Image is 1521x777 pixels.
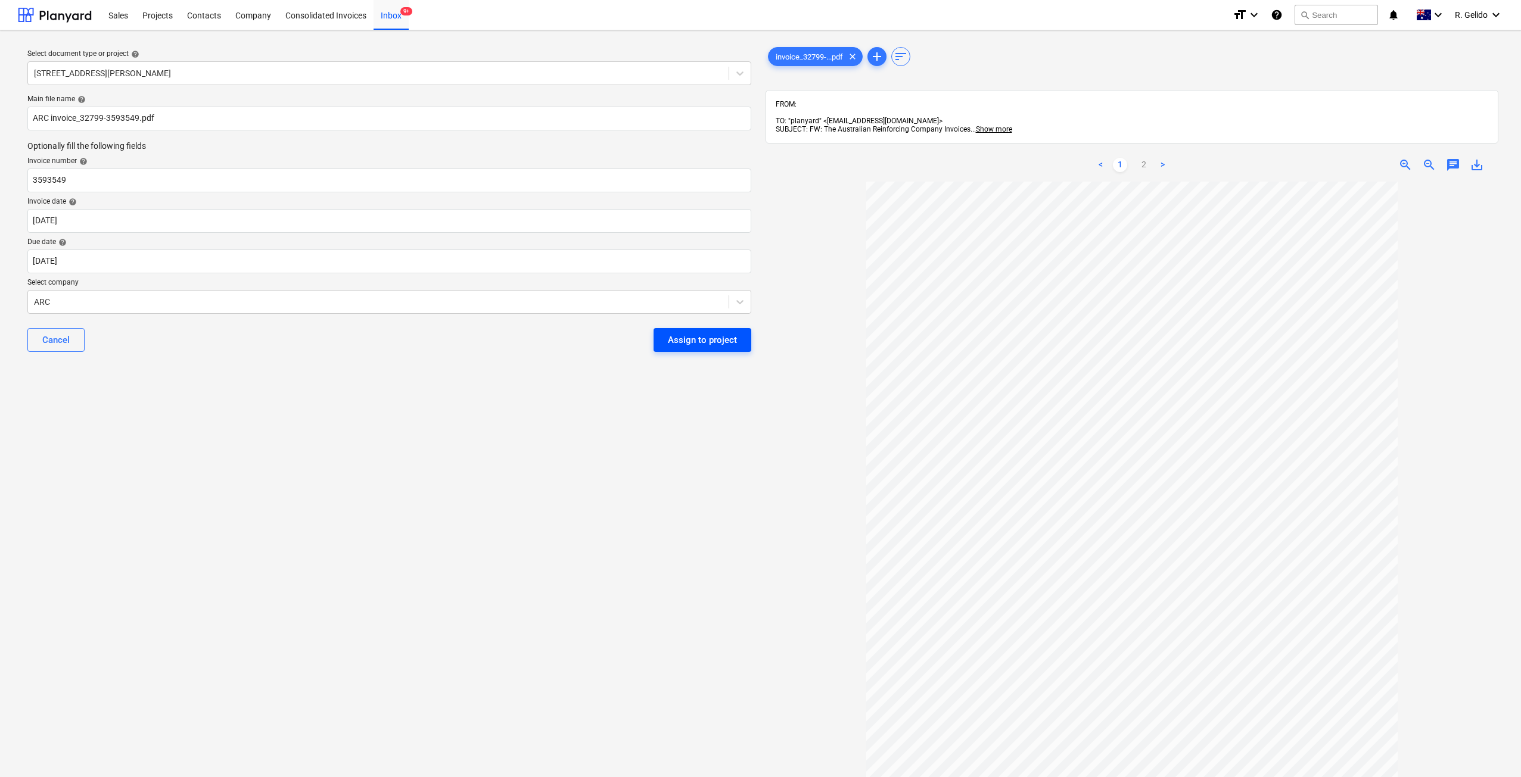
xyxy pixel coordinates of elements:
[27,209,751,233] input: Invoice date not specified
[870,49,884,64] span: add
[27,49,751,59] div: Select document type or project
[1422,158,1436,172] span: zoom_out
[776,125,971,133] span: SUBJECT: FW: The Australian Reinforcing Company Invoices
[976,125,1012,133] span: Show more
[1233,8,1247,22] i: format_size
[27,328,85,352] button: Cancel
[66,198,77,206] span: help
[400,7,412,15] span: 9+
[1489,8,1503,22] i: keyboard_arrow_down
[1431,8,1445,22] i: keyboard_arrow_down
[1388,8,1399,22] i: notifications
[1247,8,1261,22] i: keyboard_arrow_down
[776,117,943,125] span: TO: "planyard" <[EMAIL_ADDRESS][DOMAIN_NAME]>
[776,100,797,108] span: FROM:
[27,168,751,192] input: Invoice number
[1446,158,1460,172] span: chat
[1295,5,1378,25] button: Search
[1461,720,1521,777] iframe: Chat Widget
[654,328,751,352] button: Assign to project
[845,49,860,64] span: clear
[769,52,850,61] span: invoice_32799-...pdf
[56,238,67,246] span: help
[27,95,751,104] div: Main file name
[42,332,70,348] div: Cancel
[1470,158,1484,172] span: save_alt
[1137,158,1151,172] a: Page 2
[27,249,751,273] input: Due date not specified
[894,49,908,64] span: sort
[668,332,737,348] div: Assign to project
[129,50,139,58] span: help
[27,157,751,166] div: Invoice number
[27,197,751,207] div: Invoice date
[27,278,751,290] p: Select company
[768,47,863,66] div: invoice_32799-...pdf
[1271,8,1283,22] i: Knowledge base
[77,157,88,166] span: help
[1455,10,1488,20] span: R. Gelido
[27,107,751,130] input: Main file name
[27,140,751,152] p: Optionally fill the following fields
[75,95,86,104] span: help
[1156,158,1170,172] a: Next page
[1113,158,1127,172] a: Page 1 is your current page
[1398,158,1413,172] span: zoom_in
[971,125,1012,133] span: ...
[1300,10,1310,20] span: search
[27,238,751,247] div: Due date
[1094,158,1108,172] a: Previous page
